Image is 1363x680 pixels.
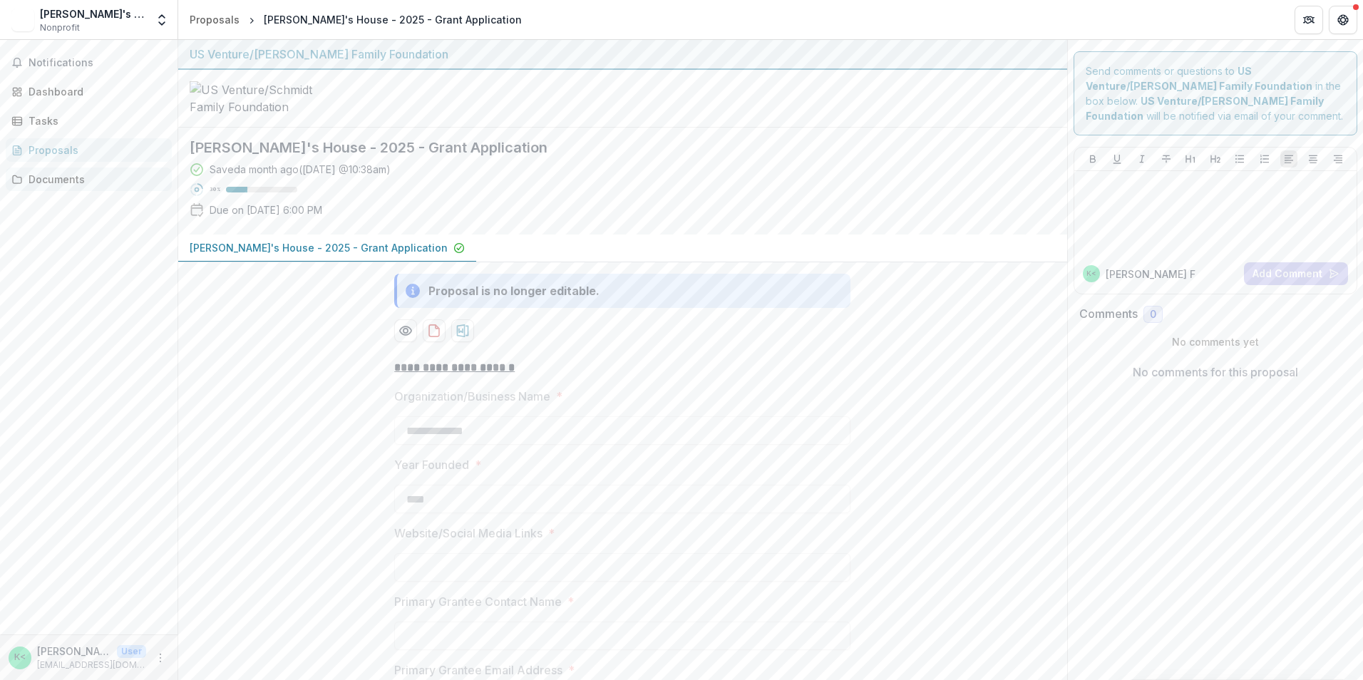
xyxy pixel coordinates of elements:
[29,172,160,187] div: Documents
[1106,267,1195,282] p: [PERSON_NAME] F
[184,9,528,30] nav: breadcrumb
[394,456,469,473] p: Year Founded
[37,644,111,659] p: [PERSON_NAME] <[EMAIL_ADDRESS][DOMAIN_NAME]> <[EMAIL_ADDRESS][DOMAIN_NAME]>
[1182,150,1199,168] button: Heading 1
[190,139,1033,156] h2: [PERSON_NAME]'s House - 2025 - Grant Application
[1295,6,1323,34] button: Partners
[1084,150,1101,168] button: Bold
[190,46,1056,63] div: US Venture/[PERSON_NAME] Family Foundation
[1256,150,1273,168] button: Ordered List
[6,109,172,133] a: Tasks
[394,319,417,342] button: Preview 4c5db2a9-cccf-4463-81f8-63a453f7a47d-0.pdf
[394,661,562,679] p: Primary Grantee Email Address
[152,6,172,34] button: Open entity switcher
[6,168,172,191] a: Documents
[1280,150,1297,168] button: Align Left
[6,80,172,103] a: Dashboard
[40,6,146,21] div: [PERSON_NAME]'s House
[190,81,332,115] img: US Venture/Schmidt Family Foundation
[29,84,160,99] div: Dashboard
[394,593,562,610] p: Primary Grantee Contact Name
[152,649,169,666] button: More
[1305,150,1322,168] button: Align Center
[190,240,448,255] p: [PERSON_NAME]'s House - 2025 - Grant Application
[428,282,600,299] div: Proposal is no longer editable.
[451,319,474,342] button: download-proposal
[1074,51,1358,135] div: Send comments or questions to in the box below. will be notified via email of your comment.
[190,12,240,27] div: Proposals
[1329,150,1347,168] button: Align Right
[1086,270,1096,277] div: Keegan Flynn <khgrants@kathys-house.org> <khgrants@kathys-house.org>
[1086,95,1324,122] strong: US Venture/[PERSON_NAME] Family Foundation
[117,645,146,658] p: User
[210,202,322,217] p: Due on [DATE] 6:00 PM
[1079,307,1138,321] h2: Comments
[394,388,550,405] p: Organization/Business Name
[394,525,542,542] p: Website/Social Media Links
[184,9,245,30] a: Proposals
[210,185,220,195] p: 30 %
[1231,150,1248,168] button: Bullet List
[37,659,146,671] p: [EMAIL_ADDRESS][DOMAIN_NAME]
[1133,364,1298,381] p: No comments for this proposal
[1207,150,1224,168] button: Heading 2
[29,113,160,128] div: Tasks
[210,162,391,177] div: Saved a month ago ( [DATE] @ 10:38am )
[14,653,26,662] div: Keegan Flynn <khgrants@kathys-house.org> <khgrants@kathys-house.org>
[1329,6,1357,34] button: Get Help
[1158,150,1175,168] button: Strike
[1109,150,1126,168] button: Underline
[6,51,172,74] button: Notifications
[264,12,522,27] div: [PERSON_NAME]'s House - 2025 - Grant Application
[29,57,166,69] span: Notifications
[40,21,80,34] span: Nonprofit
[29,143,160,158] div: Proposals
[1079,334,1352,349] p: No comments yet
[1150,309,1156,321] span: 0
[6,138,172,162] a: Proposals
[1133,150,1151,168] button: Italicize
[1244,262,1348,285] button: Add Comment
[11,9,34,31] img: Kathy's House
[423,319,446,342] button: download-proposal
